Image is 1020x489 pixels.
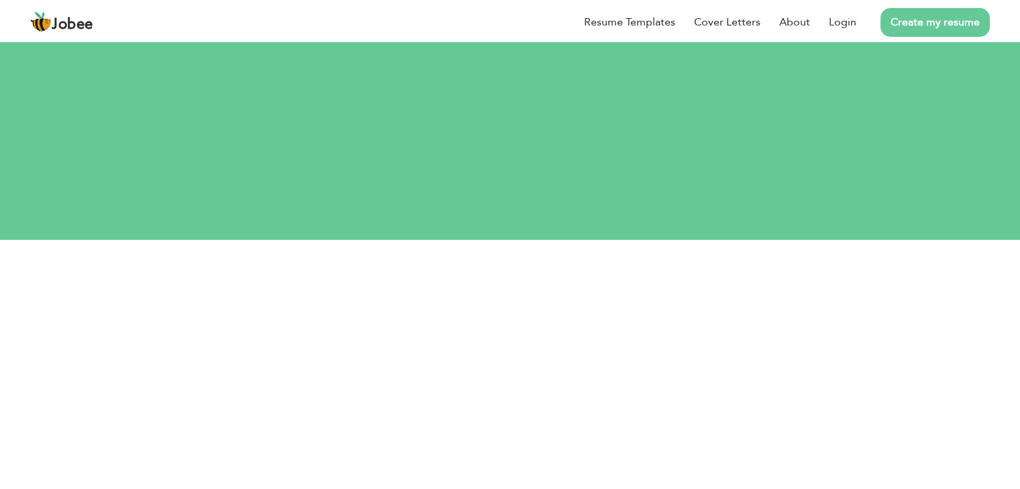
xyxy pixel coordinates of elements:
[829,14,856,30] a: Login
[584,14,675,30] a: Resume Templates
[694,14,760,30] a: Cover Letters
[881,8,990,37] a: Create my resume
[52,17,93,32] span: Jobee
[779,14,810,30] a: About
[30,11,52,33] img: jobee.io
[30,11,93,33] a: Jobee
